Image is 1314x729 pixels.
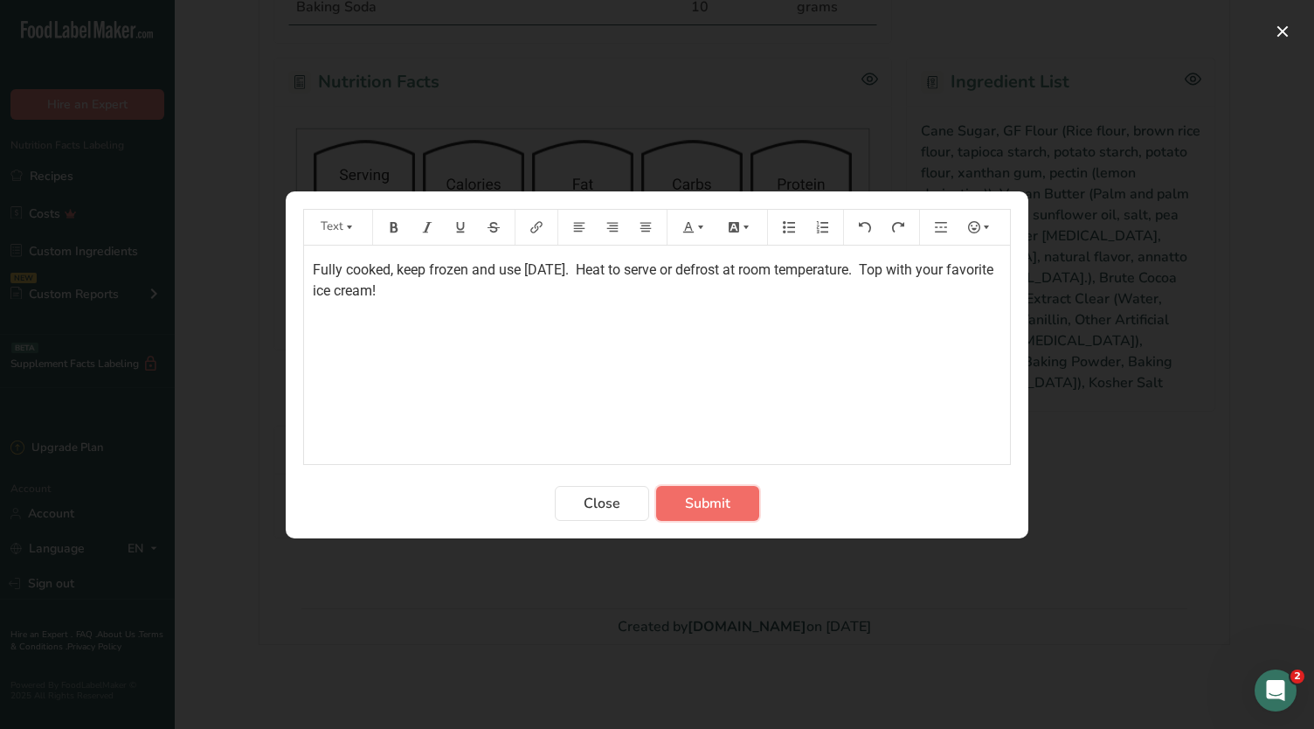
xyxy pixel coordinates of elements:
button: Text [312,213,364,241]
span: 2 [1290,670,1304,684]
button: Close [555,486,649,521]
span: Close [584,493,620,514]
span: Submit [685,493,730,514]
button: Submit [656,486,759,521]
span: Fully cooked, keep frozen and use [DATE]. Heat to serve or defrost at room temperature. Top with ... [313,261,997,299]
iframe: Intercom live chat [1255,670,1297,712]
